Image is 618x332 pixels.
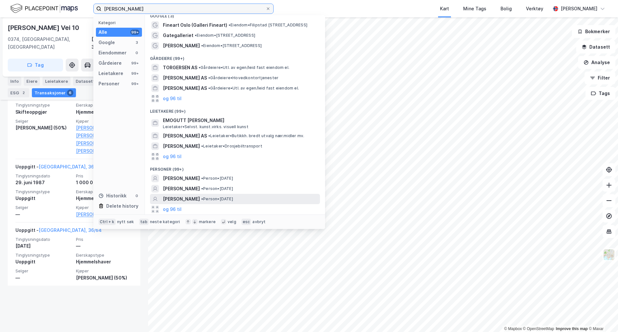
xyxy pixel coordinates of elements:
span: • [201,43,203,48]
span: • [201,144,203,148]
div: [PERSON_NAME] [561,5,597,13]
img: logo.f888ab2527a4732fd821a326f86c7f29.svg [10,3,78,14]
span: • [208,133,210,138]
div: Personer [98,80,119,88]
div: Kategori [98,20,142,25]
iframe: Chat Widget [586,301,618,332]
a: [PERSON_NAME] (12.5%) [76,147,133,155]
div: 29. juni 1987 [15,179,72,186]
span: Leietaker • Selvst. kunst.virks. visuell kunst [163,124,248,129]
a: [GEOGRAPHIC_DATA], 36/64 [39,164,102,169]
button: Tag [8,59,63,71]
div: 99+ [130,71,139,76]
button: og 96 til [163,153,182,160]
span: Eierskapstype [76,252,133,258]
a: Mapbox [504,327,522,331]
div: Leietakere [98,70,123,77]
div: Gårdeiere (99+) [145,51,325,62]
div: 0 [134,193,139,198]
div: Eiere [24,77,40,86]
span: Tinglysningstype [15,189,72,194]
span: • [208,86,210,90]
span: Fineart Oslo (Galleri Fineart) [163,21,227,29]
button: og 96 til [163,95,182,102]
div: Google [98,39,115,46]
span: Gategalleriet [163,32,193,39]
button: Analyse [578,56,615,69]
a: Improve this map [556,327,588,331]
button: og 96 til [163,205,182,213]
a: [GEOGRAPHIC_DATA], 36/64 [39,227,102,233]
button: Bokmerker [572,25,615,38]
span: TORGERSEN AS [163,64,197,71]
span: • [201,196,203,201]
div: markere [199,219,216,224]
div: esc [241,219,251,225]
span: [PERSON_NAME] [163,175,200,182]
div: Uoppgitt [15,194,72,202]
div: ESG [8,88,29,97]
span: Kjøper [76,205,133,210]
div: — [15,211,72,218]
span: Pris [76,173,133,179]
div: Leietakere [42,77,70,86]
div: Hjemmelshaver [76,194,133,202]
span: • [208,75,210,80]
div: Hjemmelshaver [76,108,133,116]
div: Uoppgitt - [15,163,102,173]
span: Tinglysningstype [15,102,72,108]
a: [PERSON_NAME] (12.5%), [76,139,133,147]
span: Eierskapstype [76,102,133,108]
span: Gårdeiere • Utl. av egen/leid fast eiendom el. [199,65,289,70]
button: Filter [585,71,615,84]
div: [PERSON_NAME] (50%) [76,274,133,282]
div: neste kategori [150,219,180,224]
div: Eiendommer [98,49,126,57]
span: Eierskapstype [76,189,133,194]
div: Skifteoppgjør [15,108,72,116]
div: Historikk [98,192,126,200]
span: Kjøper [76,119,133,124]
div: 0374, [GEOGRAPHIC_DATA], [GEOGRAPHIC_DATA] [8,35,91,51]
div: Personer (99+) [145,162,325,173]
div: Info [8,77,21,86]
span: Eiendom • [STREET_ADDRESS] [201,43,262,48]
input: Søk på adresse, matrikkel, gårdeiere, leietakere eller personer [101,4,266,14]
span: Tinglysningstype [15,252,72,258]
span: Kjøper [76,268,133,274]
div: Gårdeiere [98,59,122,67]
button: Tags [585,87,615,100]
div: Verktøy [526,5,543,13]
div: Delete history [106,202,138,210]
div: Uoppgitt - [15,226,102,237]
span: • [229,23,230,27]
div: Kontrollprogram for chat [586,301,618,332]
img: Z [603,249,615,261]
span: Selger [15,268,72,274]
span: • [201,176,203,181]
span: Person • [DATE] [201,196,233,202]
div: Kart [440,5,449,13]
span: Gårdeiere • Hovedkontortjenester [208,75,278,81]
button: Datasett [576,41,615,53]
span: Leietaker • Drosjebiltransport [201,144,262,149]
div: Transaksjoner [32,88,76,97]
div: Bolig [501,5,512,13]
span: Person • [DATE] [201,186,233,191]
div: 3 [134,40,139,45]
div: — [76,242,133,250]
span: Pris [76,237,133,242]
a: [PERSON_NAME] (12.5%), [76,132,133,139]
a: [PERSON_NAME] (12.5%), [76,124,133,132]
span: [PERSON_NAME] AS [163,74,207,82]
span: [PERSON_NAME] AS [163,84,207,92]
span: Eiendom • [STREET_ADDRESS] [195,33,255,38]
span: • [201,186,203,191]
span: Gårdeiere • Utl. av egen/leid fast eiendom el. [208,86,299,91]
div: Ctrl + k [98,219,116,225]
span: Tinglysningsdato [15,173,72,179]
div: 99+ [130,30,139,35]
div: 99+ [130,61,139,66]
div: — [15,274,72,282]
span: Tinglysningsdato [15,237,72,242]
